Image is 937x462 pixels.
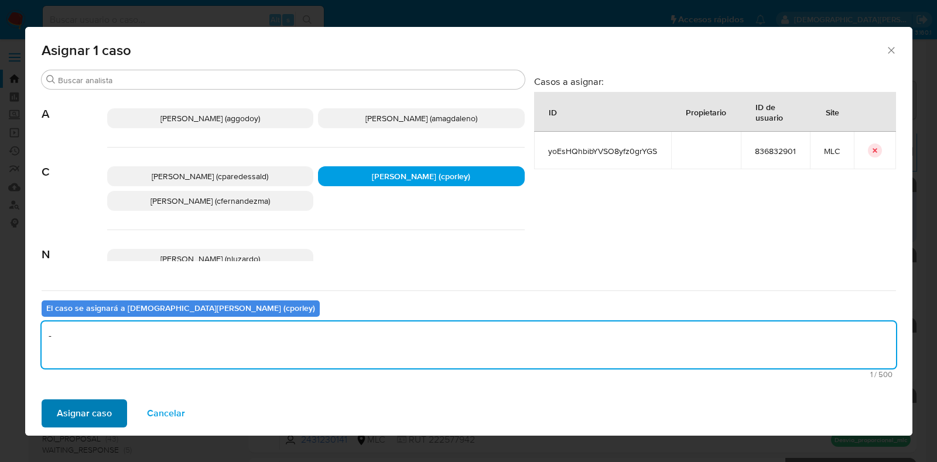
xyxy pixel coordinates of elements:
[672,98,740,126] div: Propietario
[318,108,525,128] div: [PERSON_NAME] (amagdaleno)
[45,371,892,378] span: Máximo 500 caracteres
[58,75,520,85] input: Buscar analista
[868,143,882,158] button: icon-button
[42,230,107,262] span: N
[151,195,270,207] span: [PERSON_NAME] (cfernandezma)
[57,401,112,426] span: Asignar caso
[160,253,260,265] span: [PERSON_NAME] (nluzardo)
[42,43,886,57] span: Asignar 1 caso
[534,76,896,87] h3: Casos a asignar:
[535,98,571,126] div: ID
[42,148,107,179] span: C
[46,75,56,84] button: Buscar
[46,302,315,314] b: El caso se asignará a [DEMOGRAPHIC_DATA][PERSON_NAME] (cporley)
[107,166,314,186] div: [PERSON_NAME] (cparedessald)
[885,45,896,55] button: Cerrar ventana
[25,27,912,436] div: assign-modal
[152,170,268,182] span: [PERSON_NAME] (cparedessald)
[755,146,796,156] span: 836832901
[132,399,200,427] button: Cancelar
[824,146,840,156] span: MLC
[318,166,525,186] div: [PERSON_NAME] (cporley)
[42,321,896,368] textarea: -
[107,249,314,269] div: [PERSON_NAME] (nluzardo)
[548,146,657,156] span: yoEsHQhbibYVSO8yfz0grYGS
[107,191,314,211] div: [PERSON_NAME] (cfernandezma)
[42,90,107,121] span: A
[812,98,853,126] div: Site
[42,399,127,427] button: Asignar caso
[372,170,470,182] span: [PERSON_NAME] (cporley)
[741,93,809,131] div: ID de usuario
[365,112,477,124] span: [PERSON_NAME] (amagdaleno)
[107,108,314,128] div: [PERSON_NAME] (aggodoy)
[160,112,260,124] span: [PERSON_NAME] (aggodoy)
[147,401,185,426] span: Cancelar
